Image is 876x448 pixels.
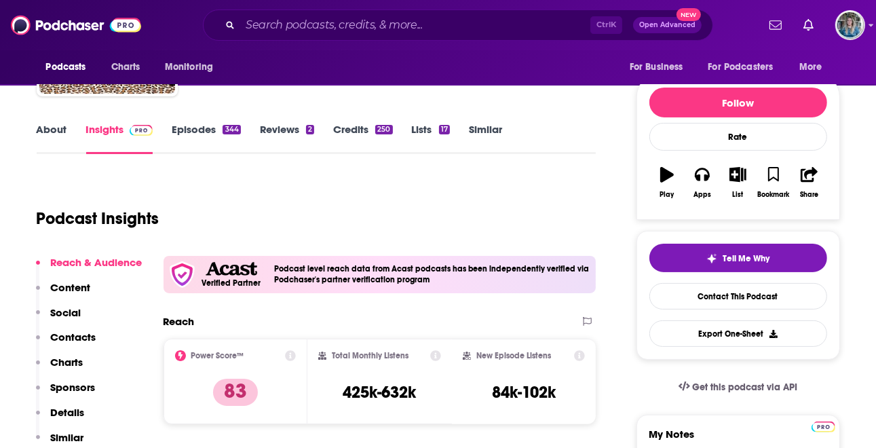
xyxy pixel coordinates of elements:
[723,253,769,264] span: Tell Me Why
[469,123,502,154] a: Similar
[757,191,789,199] div: Bookmark
[800,191,818,199] div: Share
[51,256,142,269] p: Reach & Audience
[649,88,827,117] button: Follow
[130,125,153,136] img: Podchaser Pro
[240,14,590,36] input: Search podcasts, credits, & more...
[164,315,195,328] h2: Reach
[492,382,556,403] h3: 84k-102k
[37,123,67,154] a: About
[36,281,91,306] button: Content
[677,8,701,21] span: New
[111,58,140,77] span: Charts
[835,10,865,40] img: User Profile
[36,381,96,406] button: Sponsors
[756,158,791,207] button: Bookmark
[835,10,865,40] span: Logged in as EllaDavidson
[798,14,819,37] a: Show notifications dropdown
[191,351,244,360] h2: Power Score™
[791,158,826,207] button: Share
[649,320,827,347] button: Export One-Sheet
[668,371,809,404] a: Get this podcast via API
[37,54,104,80] button: open menu
[36,306,81,331] button: Social
[660,191,674,199] div: Play
[51,306,81,319] p: Social
[86,123,153,154] a: InsightsPodchaser Pro
[790,54,839,80] button: open menu
[708,58,774,77] span: For Podcasters
[51,281,91,294] p: Content
[412,123,450,154] a: Lists17
[275,264,591,284] h4: Podcast level reach data from Acast podcasts has been independently verified via Podchaser's part...
[202,279,261,287] h5: Verified Partner
[165,58,213,77] span: Monitoring
[213,379,258,406] p: 83
[649,283,827,310] a: Contact This Podcast
[169,261,195,288] img: verfied icon
[155,54,231,80] button: open menu
[439,125,450,134] div: 17
[620,54,700,80] button: open menu
[476,351,551,360] h2: New Episode Listens
[223,125,240,134] div: 344
[812,422,835,432] img: Podchaser Pro
[630,58,683,77] span: For Business
[343,382,416,403] h3: 425k-632k
[693,191,711,199] div: Apps
[332,351,408,360] h2: Total Monthly Listens
[692,381,797,393] span: Get this podcast via API
[720,158,755,207] button: List
[590,16,622,34] span: Ctrl K
[333,123,392,154] a: Credits250
[51,406,85,419] p: Details
[36,406,85,431] button: Details
[46,58,86,77] span: Podcasts
[649,158,685,207] button: Play
[36,356,83,381] button: Charts
[700,54,793,80] button: open menu
[812,419,835,432] a: Pro website
[206,262,257,276] img: Acast
[260,123,314,154] a: Reviews2
[51,331,96,343] p: Contacts
[51,431,84,444] p: Similar
[102,54,149,80] a: Charts
[36,331,96,356] button: Contacts
[375,125,392,134] div: 250
[51,381,96,394] p: Sponsors
[706,253,717,264] img: tell me why sparkle
[639,22,696,29] span: Open Advanced
[306,125,314,134] div: 2
[835,10,865,40] button: Show profile menu
[203,10,713,41] div: Search podcasts, credits, & more...
[172,123,240,154] a: Episodes344
[764,14,787,37] a: Show notifications dropdown
[37,208,159,229] h1: Podcast Insights
[11,12,141,38] img: Podchaser - Follow, Share and Rate Podcasts
[633,17,702,33] button: Open AdvancedNew
[649,244,827,272] button: tell me why sparkleTell Me Why
[649,123,827,151] div: Rate
[36,256,142,281] button: Reach & Audience
[733,191,744,199] div: List
[51,356,83,369] p: Charts
[685,158,720,207] button: Apps
[799,58,822,77] span: More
